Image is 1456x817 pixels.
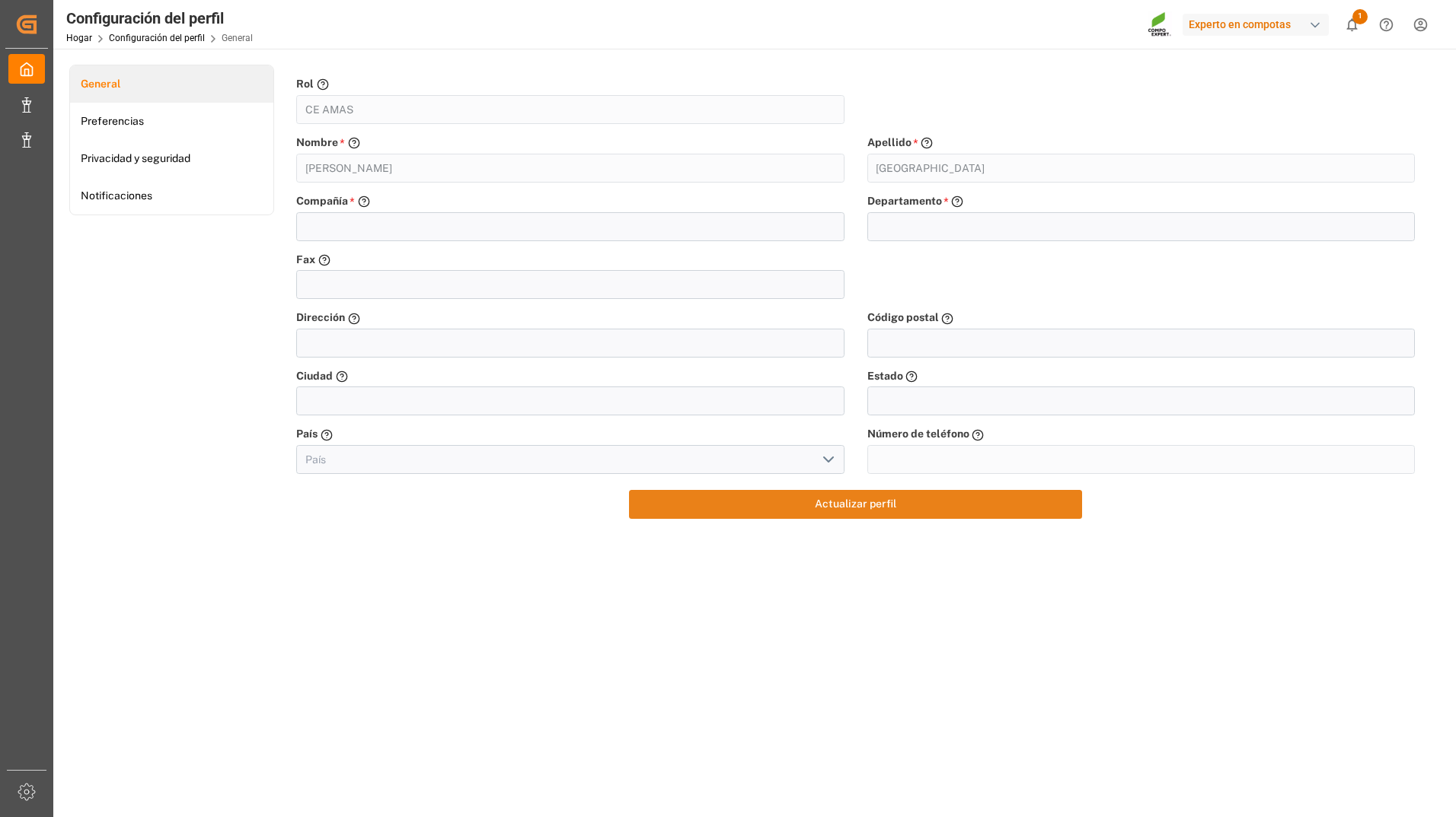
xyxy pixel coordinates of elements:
span: 1 [1352,9,1368,24]
label: País [296,426,318,442]
label: Departamento [867,193,942,210]
label: Código postal [867,310,939,326]
label: Fax [296,252,315,268]
label: Nombre [296,135,338,151]
img: Screenshot%202023-09-29%20at%2010.02.21.png_1712312052.png [1148,11,1172,38]
font: Experto en compotas [1189,17,1291,33]
label: Estado [867,368,903,384]
button: Abrir menú [816,448,838,472]
label: Número de teléfono [867,426,969,442]
button: Mostrar 1 notificaciones nuevas [1335,8,1369,42]
a: Hogar [66,33,92,43]
label: Apellido [867,135,912,151]
label: Dirección [296,310,345,326]
button: Experto en compotas [1183,10,1335,39]
button: Centro de ayuda [1369,8,1403,42]
a: Notificaciones [70,177,273,215]
a: General [70,65,273,103]
input: País [296,445,844,474]
button: Actualizar perfil [629,490,1081,519]
label: Ciudad [296,368,333,384]
a: Privacidad y seguridad [70,140,273,177]
label: Rol [296,76,314,92]
label: Compañía [296,193,348,210]
a: Preferencias [70,103,273,140]
a: Configuración del perfil [109,33,205,43]
div: Configuración del perfil [66,7,253,30]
